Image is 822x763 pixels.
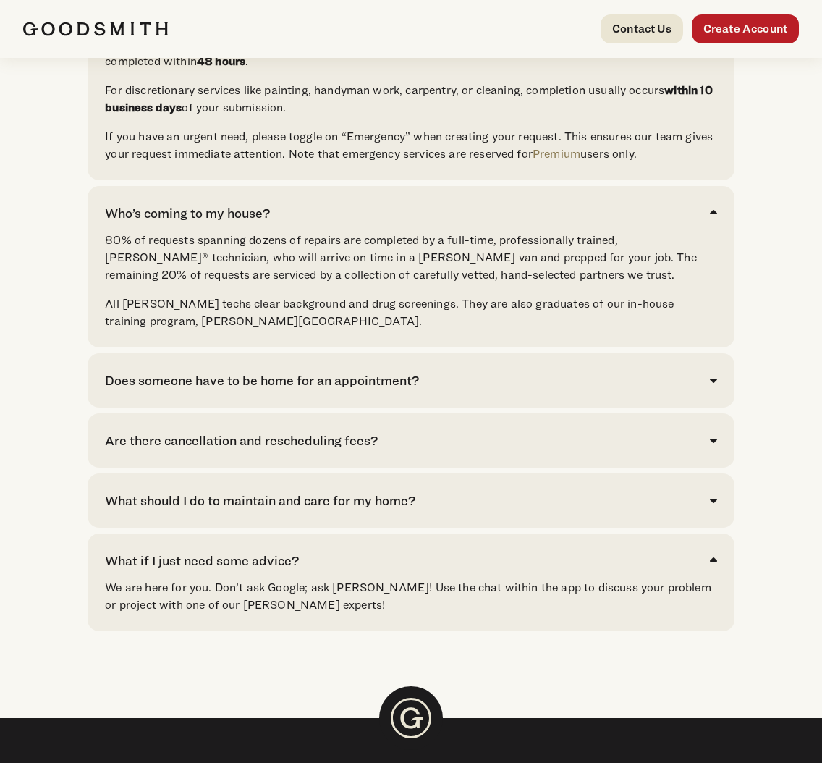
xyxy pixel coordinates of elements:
strong: 48 hours [197,54,245,68]
p: If you have an urgent need, please toggle on “Emergency” when creating your request. This ensures... [105,128,716,163]
strong: within 10 business days [105,83,712,114]
div: Are there cancellation and rescheduling fees? [105,431,378,450]
div: What should I do to maintain and care for my home? [105,491,415,510]
img: Goodsmith [23,22,168,36]
img: Goodsmith Logo [379,686,443,750]
a: Contact Us [601,14,683,43]
a: Create Account [692,14,799,43]
p: All [PERSON_NAME] techs clear background and drug screenings. They are also graduates of our in-h... [105,295,716,330]
p: For discretionary services like painting, handyman work, carpentry, or cleaning, completion usual... [105,82,716,117]
div: What if I just need some advice? [105,551,299,570]
div: Who’s coming to my house? [105,203,270,223]
a: Premium [533,147,580,161]
div: Does someone have to be home for an appointment? [105,371,419,390]
p: 80% of requests spanning dozens of repairs are completed by a full-time, professionally trained, ... [105,232,716,284]
p: We are here for you. Don’t ask Google; ask [PERSON_NAME]! Use the chat within the app to discuss ... [105,579,716,614]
